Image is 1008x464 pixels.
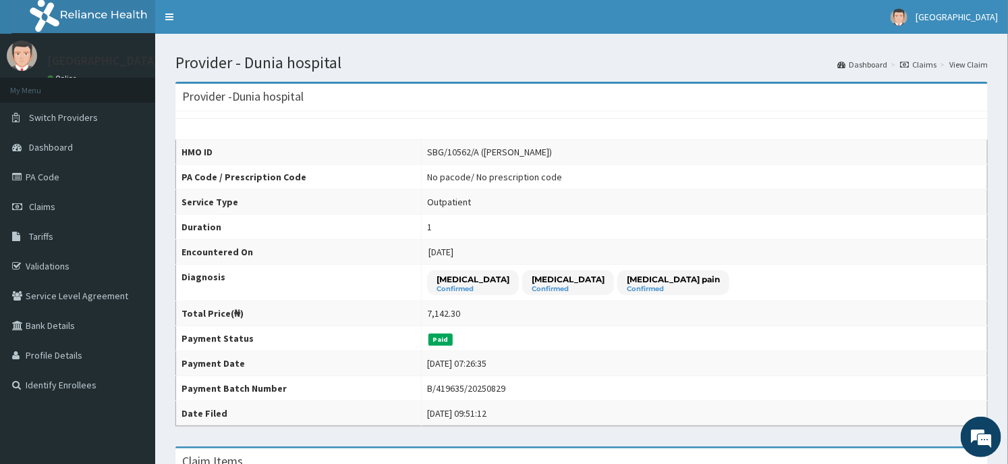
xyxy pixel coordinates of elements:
p: [GEOGRAPHIC_DATA] [47,55,159,67]
textarea: Type your message and hit 'Enter' [7,315,257,363]
th: Total Price(₦) [176,301,422,326]
th: Payment Batch Number [176,376,422,401]
h1: Provider - Dunia hospital [175,54,988,72]
a: Dashboard [837,59,887,70]
span: Dashboard [29,141,73,153]
p: [MEDICAL_DATA] [532,274,605,285]
img: User Image [891,9,907,26]
span: Switch Providers [29,111,98,124]
span: Tariffs [29,230,53,242]
a: Online [47,74,80,83]
p: [MEDICAL_DATA] [437,274,509,285]
th: Date Filed [176,401,422,426]
div: B/419635/20250829 [427,382,505,395]
small: Confirmed [627,286,720,292]
span: Paid [428,334,453,346]
span: [DATE] [428,246,453,258]
span: We're online! [78,143,186,280]
div: Chat with us now [70,76,227,93]
small: Confirmed [437,286,509,292]
th: Service Type [176,190,422,215]
div: Outpatient [427,195,471,209]
div: Minimize live chat window [221,7,254,39]
th: PA Code / Prescription Code [176,165,422,190]
img: d_794563401_company_1708531726252_794563401 [25,68,55,101]
span: [GEOGRAPHIC_DATA] [916,11,998,23]
div: 7,142.30 [427,307,460,320]
th: Payment Date [176,351,422,376]
small: Confirmed [532,286,605,292]
a: View Claim [949,59,988,70]
span: Claims [29,201,55,213]
a: Claims [900,59,936,70]
th: Diagnosis [176,265,422,301]
th: Encountered On [176,240,422,265]
th: HMO ID [176,140,422,165]
th: Duration [176,215,422,240]
p: [MEDICAL_DATA] pain [627,274,720,285]
div: 1 [427,220,432,234]
img: User Image [7,41,37,71]
div: No pacode / No prescription code [427,170,562,184]
div: SBG/10562/A ([PERSON_NAME]) [427,145,552,159]
div: [DATE] 07:26:35 [427,357,486,370]
th: Payment Status [176,326,422,351]
h3: Provider - Dunia hospital [182,91,304,103]
div: [DATE] 09:51:12 [427,407,486,420]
